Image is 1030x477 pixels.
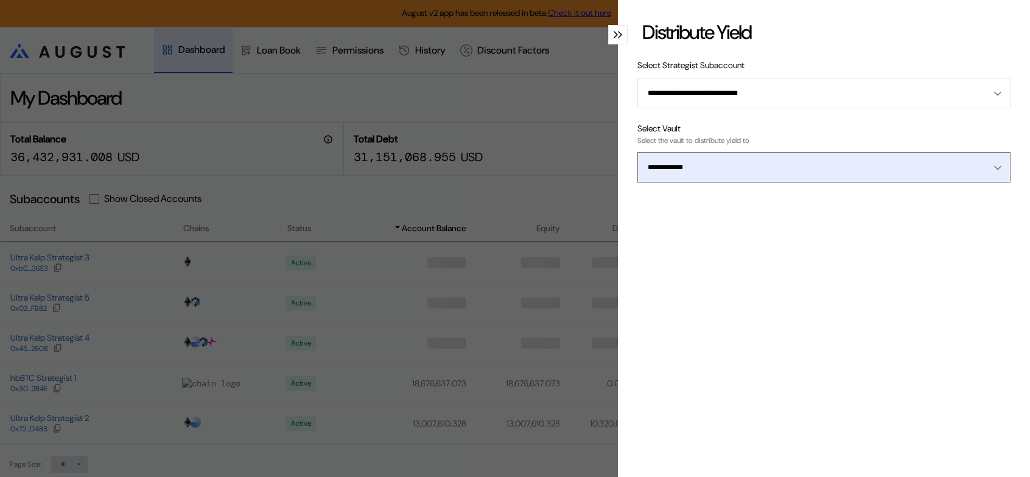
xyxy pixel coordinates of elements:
div: Select Strategist Subaccount [637,60,1011,71]
div: Select Vault [637,123,1011,134]
button: Open menu [637,152,1011,183]
div: Distribute Yield [642,19,751,45]
div: Select the vault to distribute yield to [637,136,1011,145]
button: Open menu [637,78,1011,108]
